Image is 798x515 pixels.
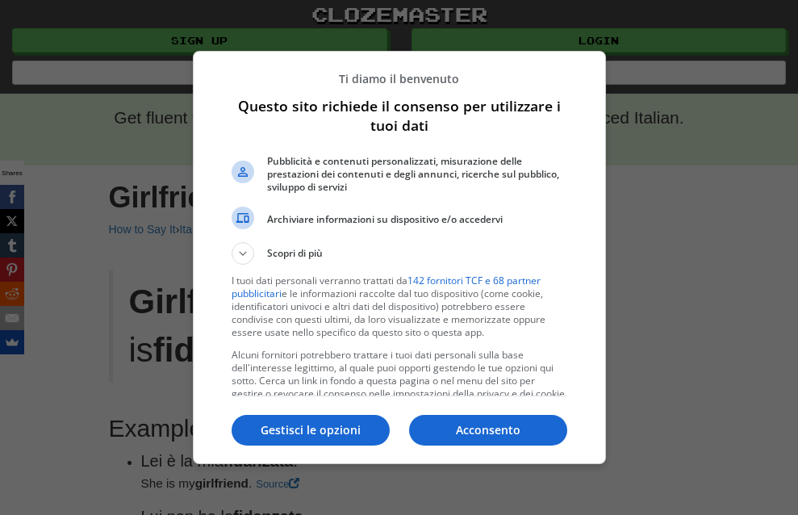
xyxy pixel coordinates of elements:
[267,246,323,265] span: Scopri di più
[267,155,567,194] span: Pubblicità e contenuti personalizzati, misurazione delle prestazioni dei contenuti e degli annunc...
[232,274,541,300] a: 142 fornitori TCF e 68 partner pubblicitari
[232,415,390,446] button: Gestisci le opzioni
[232,274,567,339] p: I tuoi dati personali verranno trattati da e le informazioni raccolte dal tuo dispositivo (come c...
[232,422,390,438] p: Gestisci le opzioni
[232,242,567,265] button: Scopri di più
[267,213,567,226] span: Archiviare informazioni su dispositivo e/o accedervi
[232,71,567,86] p: Ti diamo il benvenuto
[232,96,567,135] h1: Questo sito richiede il consenso per utilizzare i tuoi dati
[232,349,567,400] p: Alcuni fornitori potrebbero trattare i tuoi dati personali sulla base dell'interesse legittimo, a...
[409,422,567,438] p: Acconsento
[193,51,606,464] div: Questo sito richiede il consenso per utilizzare i tuoi dati
[409,415,567,446] button: Acconsento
